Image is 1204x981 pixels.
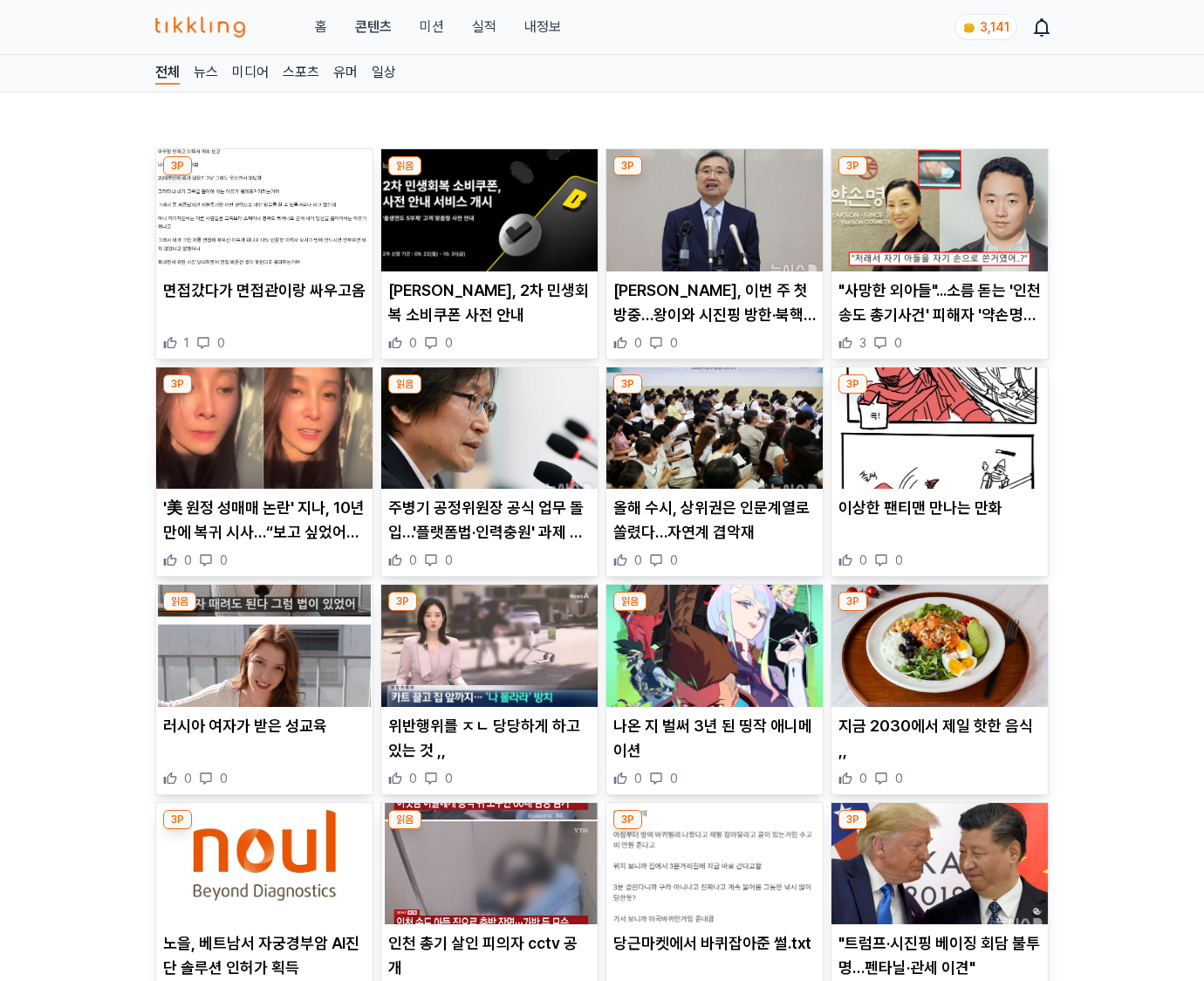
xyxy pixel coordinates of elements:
[381,585,598,707] img: 위반행위를 ㅈㄴ 당당하게 하고 있는 것 ,,
[381,803,598,925] img: 인천 총기 살인 피의자 cctv 공개
[333,62,358,85] a: 유머
[155,584,373,795] div: 읽음 러시아 여자가 받은 성교육 러시아 여자가 받은 성교육 0 0
[315,17,327,38] a: 홈
[831,148,1049,360] div: 3P "사망한 외아들"...소름 돋는 '인천 송도 총기사건' 피해자 '약손명가' 대표의 과거 인터뷰 내용 "사망한 외아들"...소름 돋는 '인천 송도 총기사건' 피해자 '약손...
[381,149,598,271] img: 카카오뱅크, 2차 민생회복 소비쿠폰 사전 안내
[388,374,421,394] div: 읽음
[163,810,192,829] div: 3P
[838,278,1041,327] p: "사망한 외아들"...소름 돋는 '인천 송도 총기사건' 피해자 '약손명가' 대표의 과거 인터뷰 내용
[605,148,824,360] div: 3P 조현, 이번 주 첫 방중…왕이와 시진핑 방한·북핵 등 논의할 듯 [PERSON_NAME], 이번 주 첫 방중…왕이와 시진핑 방한·북핵 등 논의할 듯 0 0
[634,770,642,787] span: 0
[409,770,417,787] span: 0
[155,17,245,38] img: 티끌링
[388,931,591,980] p: 인천 총기 살인 피의자 cctv 공개
[355,17,392,38] a: 콘텐츠
[831,803,1048,925] img: "트럼프·시진핑 베이징 회담 불투명…펜타닐·관세 이견"
[420,17,444,38] button: 미션
[372,62,396,85] a: 일상
[670,770,678,787] span: 0
[409,552,417,569] span: 0
[381,367,598,490] img: 주병기 공정위원장 공식 업무 돌입…'플랫폼법·인력충원' 과제 산적
[634,552,642,569] span: 0
[838,374,867,394] div: 3P
[472,17,496,38] a: 실적
[217,334,225,352] span: 0
[895,770,903,787] span: 0
[380,584,599,795] div: 3P 위반행위를 ㅈㄴ 당당하게 하고 있는 것 ,, 위반행위를 ㅈㄴ 당당하게 하고 있는 것 ,, 0 0
[156,367,373,490] img: '美 원정 성매매 논란' 지나, 10년 만에 복귀 시사…“보고 싶었어요, 다시 연락해요”
[831,584,1049,795] div: 3P 지금 2030에서 제일 핫한 음식 ,, 지금 2030에서 제일 핫한 음식 ,, 0 0
[445,334,453,352] span: 0
[613,931,816,956] p: 당근마켓에서 바퀴잡아준 썰.txt
[859,552,867,569] span: 0
[388,714,591,763] p: 위반행위를 ㅈㄴ 당당하게 하고 있는 것 ,,
[388,496,591,545] p: 주병기 공정위원장 공식 업무 돌입…'플랫폼법·인력충원' 과제 산적
[634,334,642,352] span: 0
[605,367,824,578] div: 3P 올해 수시, 상위권은 인문계열로 쏠렸다…자연계 겹악재 올해 수시, 상위권은 인문계열로 쏠렸다…자연계 겹악재 0 0
[831,367,1049,578] div: 3P 이상한 팬티맨 만나는 만화 이상한 팬티맨 만나는 만화 0 0
[838,931,1041,980] p: "트럼프·시진핑 베이징 회담 불투명…펜타닐·관세 이견"
[155,62,180,85] a: 전체
[388,592,417,611] div: 3P
[838,810,867,829] div: 3P
[163,931,366,980] p: 노을, 베트남서 자궁경부암 AI진단 솔루션 인허가 획득
[613,592,646,611] div: 읽음
[184,552,192,569] span: 0
[838,592,867,611] div: 3P
[388,156,421,175] div: 읽음
[524,17,561,38] a: 내정보
[670,334,678,352] span: 0
[613,156,642,175] div: 3P
[156,585,373,707] img: 러시아 여자가 받은 성교육
[283,62,319,85] a: 스포츠
[388,278,591,327] p: [PERSON_NAME], 2차 민생회복 소비쿠폰 사전 안내
[838,156,867,175] div: 3P
[980,20,1009,34] span: 3,141
[380,367,599,578] div: 읽음 주병기 공정위원장 공식 업무 돌입…'플랫폼법·인력충원' 과제 산적 주병기 공정위원장 공식 업무 돌입…'플랫폼법·인력충원' 과제 산적 0 0
[155,148,373,360] div: 3P 면접갔다가 면접관이랑 싸우고옴 면접갔다가 면접관이랑 싸우고옴 1 0
[859,770,867,787] span: 0
[220,552,228,569] span: 0
[831,367,1048,490] img: 이상한 팬티맨 만나는 만화
[894,334,902,352] span: 0
[163,496,366,545] p: '美 원정 성매매 논란' 지나, 10년 만에 복귀 시사…“보고 싶었어요, 다시 연락해요”
[232,62,269,85] a: 미디어
[194,62,218,85] a: 뉴스
[184,334,189,352] span: 1
[613,374,642,394] div: 3P
[613,278,816,327] p: [PERSON_NAME], 이번 주 첫 방중…왕이와 시진핑 방한·북핵 등 논의할 듯
[895,552,903,569] span: 0
[163,278,366,303] p: 면접갔다가 면접관이랑 싸우고옴
[954,14,1014,40] a: coin 3,141
[606,367,823,490] img: 올해 수시, 상위권은 인문계열로 쏠렸다…자연계 겹악재
[163,156,192,175] div: 3P
[163,374,192,394] div: 3P
[163,714,366,738] p: 러시아 여자가 받은 성교육
[859,334,866,352] span: 3
[184,770,192,787] span: 0
[155,367,373,578] div: 3P '美 원정 성매매 논란' 지나, 10년 만에 복귀 시사…“보고 싶었어요, 다시 연락해요” '美 원정 성매매 논란' 지나, 10년 만에 복귀 시사…“보고 싶었어요, 다시 ...
[613,810,642,829] div: 3P
[409,334,417,352] span: 0
[606,803,823,925] img: 당근마켓에서 바퀴잡아준 썰.txt
[670,552,678,569] span: 0
[388,810,421,829] div: 읽음
[838,714,1041,763] p: 지금 2030에서 제일 핫한 음식 ,,
[380,148,599,360] div: 읽음 카카오뱅크, 2차 민생회복 소비쿠폰 사전 안내 [PERSON_NAME], 2차 민생회복 소비쿠폰 사전 안내 0 0
[613,714,816,763] p: 나온 지 벌써 3년 된 띵작 애니메이션
[606,585,823,707] img: 나온 지 벌써 3년 된 띵작 애니메이션
[831,149,1048,271] img: "사망한 외아들"...소름 돋는 '인천 송도 총기사건' 피해자 '약손명가' 대표의 과거 인터뷰 내용
[445,552,453,569] span: 0
[831,585,1048,707] img: 지금 2030에서 제일 핫한 음식 ,,
[613,496,816,545] p: 올해 수시, 상위권은 인문계열로 쏠렸다…자연계 겹악재
[605,584,824,795] div: 읽음 나온 지 벌써 3년 된 띵작 애니메이션 나온 지 벌써 3년 된 띵작 애니메이션 0 0
[606,149,823,271] img: 조현, 이번 주 첫 방중…왕이와 시진핑 방한·북핵 등 논의할 듯
[220,770,228,787] span: 0
[838,496,1041,520] p: 이상한 팬티맨 만나는 만화
[156,803,373,925] img: 노을, 베트남서 자궁경부암 AI진단 솔루션 인허가 획득
[163,592,196,611] div: 읽음
[445,770,453,787] span: 0
[962,21,976,35] img: coin
[156,149,373,271] img: 면접갔다가 면접관이랑 싸우고옴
